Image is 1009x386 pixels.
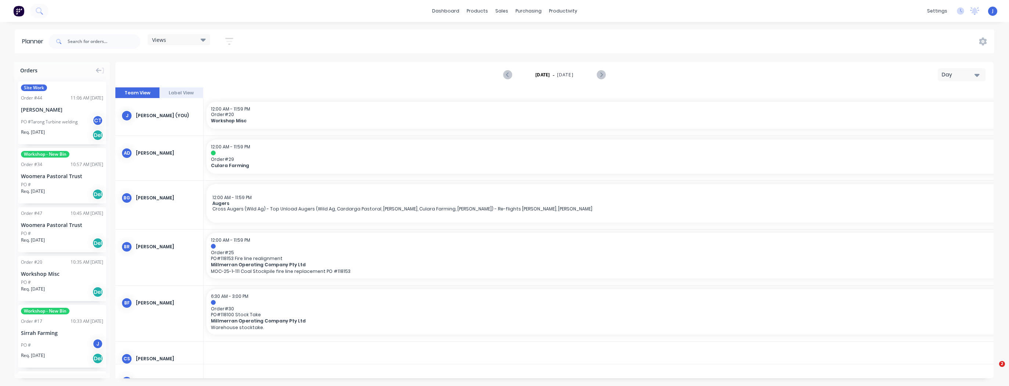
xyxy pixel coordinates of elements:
[21,342,31,349] div: PO #
[92,130,103,141] div: Del
[121,353,132,364] div: CS
[21,84,47,91] span: Site Work
[597,70,605,79] button: Next page
[21,172,103,180] div: Woomera Pastoral Trust
[942,71,976,79] div: Day
[999,361,1005,367] span: 2
[21,259,42,266] div: Order # 20
[136,150,197,156] div: [PERSON_NAME]
[21,270,103,278] div: Workshop Misc
[20,66,37,74] span: Orders
[121,110,132,121] div: J
[504,70,512,79] button: Previous page
[21,279,31,286] div: PO #
[13,6,24,17] img: Factory
[121,148,132,159] div: AD
[211,293,248,299] span: 6:30 AM - 3:00 PM
[22,37,47,46] div: Planner
[21,329,103,337] div: Sirrah Farming
[136,195,197,201] div: [PERSON_NAME]
[21,95,42,101] div: Order # 44
[159,87,204,98] button: Label View
[121,192,132,203] div: BG
[136,243,197,250] div: [PERSON_NAME]
[121,241,132,252] div: BR
[92,286,103,297] div: Del
[984,361,1002,379] iframe: Intercom live chat
[545,6,581,17] div: productivity
[136,112,197,119] div: [PERSON_NAME] (You)
[21,352,45,359] span: Req. [DATE]
[92,338,103,349] div: J
[21,237,45,243] span: Req. [DATE]
[21,318,42,325] div: Order # 17
[92,115,103,126] div: CT
[553,71,554,79] span: -
[923,6,951,17] div: settings
[21,151,69,158] span: Workshop - New Bin
[512,6,545,17] div: purchasing
[92,353,103,364] div: Del
[21,119,78,125] div: PO #Tarong Turbine welding
[211,144,250,150] span: 12:00 AM - 11:59 PM
[115,87,159,98] button: Team View
[21,286,45,292] span: Req. [DATE]
[211,237,250,243] span: 12:00 AM - 11:59 PM
[152,36,166,44] span: Views
[21,221,103,229] div: Woomera Pastoral Trust
[121,297,132,309] div: BF
[938,68,985,81] button: Day
[71,259,103,266] div: 10:35 AM [DATE]
[21,106,103,113] div: [PERSON_NAME]
[21,230,31,237] div: PO #
[212,194,252,201] span: 12:00 AM - 11:59 PM
[21,210,42,217] div: Order # 47
[21,188,45,195] span: Req. [DATE]
[21,129,45,136] span: Req. [DATE]
[21,181,31,188] div: PO #
[136,378,197,385] div: [PERSON_NAME]
[557,72,574,78] span: [DATE]
[71,161,103,168] div: 10:57 AM [DATE]
[463,6,492,17] div: products
[992,8,994,14] span: J
[21,161,42,168] div: Order # 34
[92,238,103,249] div: Del
[492,6,512,17] div: sales
[68,34,140,49] input: Search for orders...
[71,95,103,101] div: 11:06 AM [DATE]
[428,6,463,17] a: dashboard
[21,308,69,314] span: Workshop - New Bin
[71,210,103,217] div: 10:45 AM [DATE]
[211,106,250,112] span: 12:00 AM - 11:59 PM
[136,356,197,362] div: [PERSON_NAME]
[71,318,103,325] div: 10:33 AM [DATE]
[535,72,550,78] strong: [DATE]
[92,189,103,200] div: Del
[136,300,197,306] div: [PERSON_NAME]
